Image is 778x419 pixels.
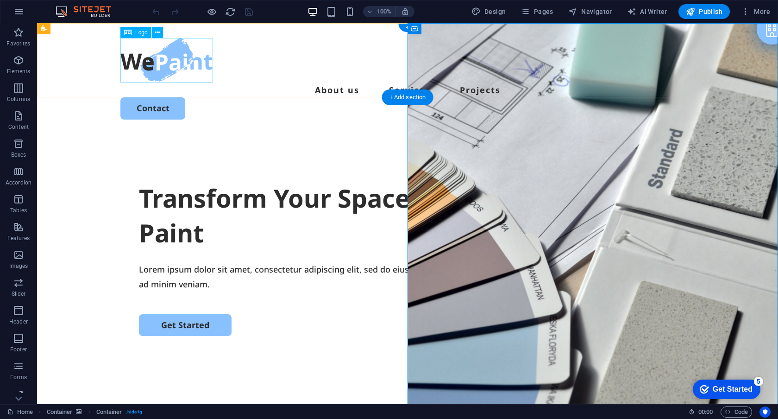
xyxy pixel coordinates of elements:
p: Boxes [11,151,26,159]
p: Slider [12,290,26,298]
p: Elements [7,68,31,75]
p: Footer [10,346,27,353]
span: . hide-lg [126,406,143,418]
button: Click here to leave preview mode and continue editing [206,6,217,17]
button: Pages [517,4,557,19]
div: 5 [69,2,78,11]
span: AI Writer [627,7,667,16]
h6: Session time [689,406,713,418]
i: Reload page [225,6,236,17]
span: More [741,7,770,16]
h6: 100% [377,6,392,17]
p: Features [7,235,30,242]
button: Publish [678,4,730,19]
p: Header [9,318,28,325]
span: Click to select. Double-click to edit [47,406,73,418]
button: AI Writer [623,4,671,19]
button: Navigator [565,4,616,19]
span: 00 00 [698,406,713,418]
i: This element contains a background [76,409,82,414]
nav: breadcrumb [47,406,143,418]
span: Click to select. Double-click to edit [96,406,122,418]
p: Tables [10,207,27,214]
p: Content [8,123,29,131]
span: Navigator [568,7,612,16]
div: + [398,24,416,32]
div: + Add section [382,89,433,105]
span: Publish [686,7,722,16]
button: reload [225,6,236,17]
button: Code [721,406,752,418]
span: Code [725,406,748,418]
div: Get Started [27,10,67,19]
p: Accordion [6,179,31,186]
button: Design [468,4,510,19]
span: Logo [135,30,148,35]
p: Favorites [6,40,30,47]
i: On resize automatically adjust zoom level to fit chosen device. [401,7,409,16]
span: Design [471,7,506,16]
button: More [737,4,774,19]
button: Usercentrics [759,406,771,418]
p: Columns [7,95,30,103]
p: Forms [10,374,27,381]
a: Click to cancel selection. Double-click to open Pages [7,406,33,418]
div: Get Started 5 items remaining, 0% complete [7,5,75,24]
button: 100% [363,6,396,17]
img: Editor Logo [53,6,123,17]
p: Images [9,262,28,270]
span: : [705,408,706,415]
span: Pages [521,7,553,16]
